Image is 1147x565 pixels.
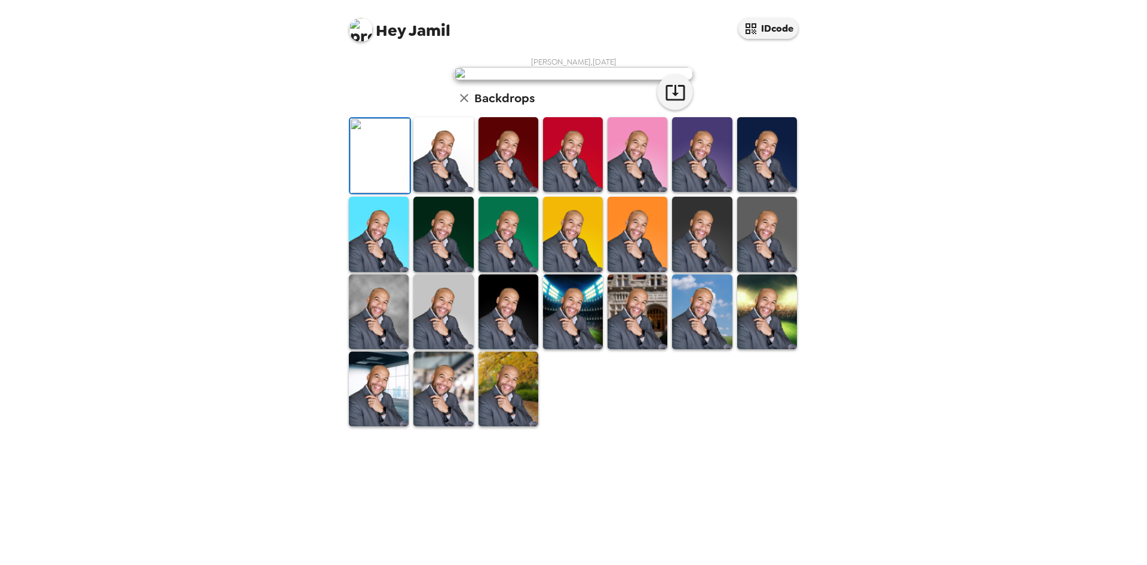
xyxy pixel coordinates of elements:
h6: Backdrops [474,88,535,108]
span: Hey [376,20,406,41]
span: [PERSON_NAME] , [DATE] [531,57,617,67]
img: user [454,67,693,80]
img: profile pic [349,18,373,42]
span: Jamil [349,12,450,39]
button: IDcode [738,18,798,39]
img: Original [350,118,410,193]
